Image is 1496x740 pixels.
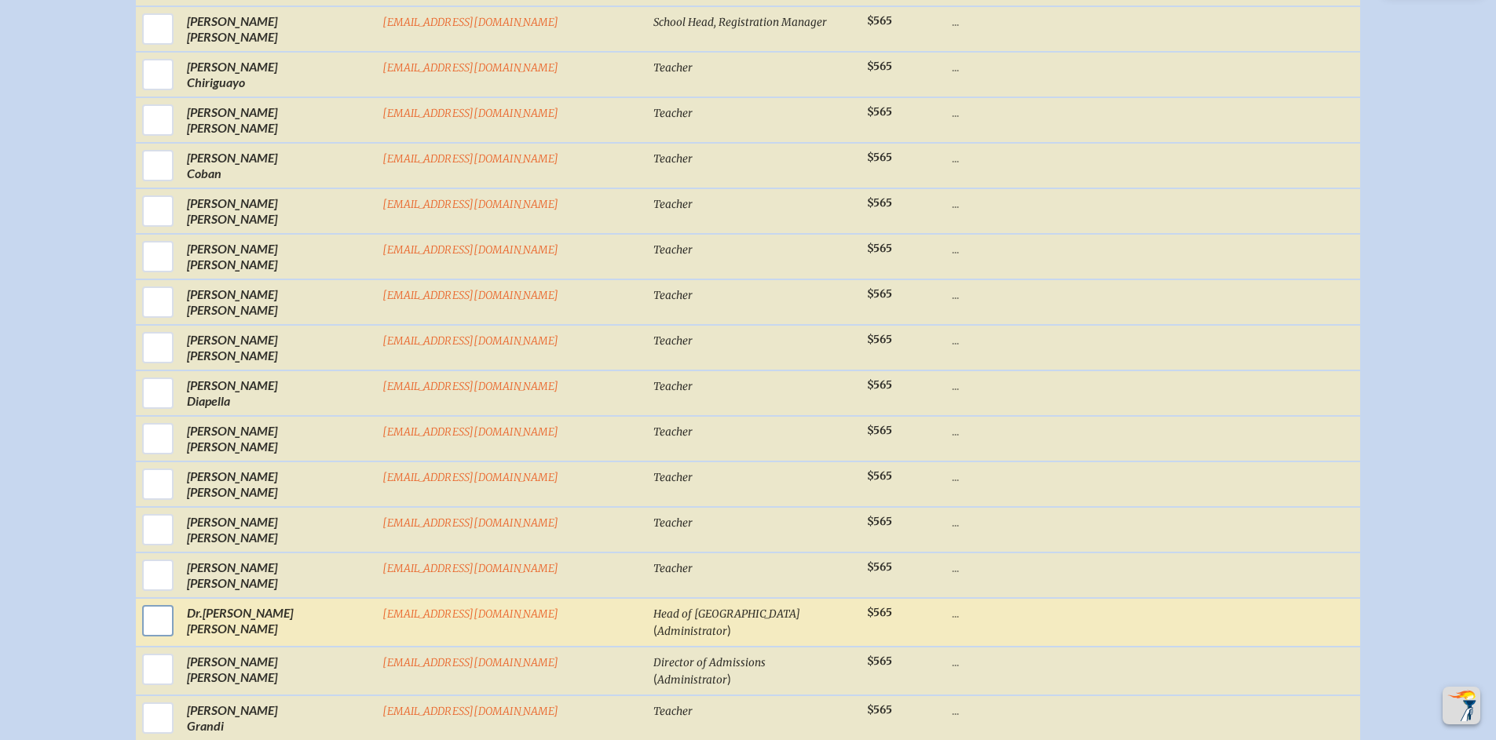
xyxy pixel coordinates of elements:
p: ... [952,468,1065,484]
span: $565 [867,515,892,528]
p: ... [952,13,1065,29]
p: ... [952,514,1065,530]
p: ... [952,423,1065,439]
td: [PERSON_NAME] [PERSON_NAME] [181,6,376,52]
span: $565 [867,560,892,574]
p: ... [952,332,1065,348]
td: [PERSON_NAME] [PERSON_NAME] [181,461,376,507]
p: ... [952,605,1065,621]
span: $565 [867,333,892,346]
p: ... [952,241,1065,257]
span: $565 [867,196,892,210]
a: [EMAIL_ADDRESS][DOMAIN_NAME] [382,152,558,166]
p: ... [952,286,1065,302]
span: Teacher [653,705,693,718]
span: $565 [867,105,892,118]
td: [PERSON_NAME] Diapella [181,370,376,416]
td: [PERSON_NAME] [PERSON_NAME] [181,416,376,461]
span: Administrator [657,625,727,638]
a: [EMAIL_ADDRESS][DOMAIN_NAME] [382,289,558,302]
span: Teacher [653,516,693,530]
td: [PERSON_NAME] [PERSON_NAME] [181,97,376,143]
span: $565 [867,151,892,164]
span: $565 [867,14,892,27]
td: [PERSON_NAME] Coban [181,143,376,188]
span: $565 [867,60,892,73]
a: [EMAIL_ADDRESS][DOMAIN_NAME] [382,516,558,530]
span: $565 [867,242,892,255]
a: [EMAIL_ADDRESS][DOMAIN_NAME] [382,705,558,718]
span: $565 [867,469,892,483]
a: [EMAIL_ADDRESS][DOMAIN_NAME] [382,243,558,257]
td: [PERSON_NAME] [PERSON_NAME] [181,507,376,552]
p: ... [952,104,1065,120]
td: [PERSON_NAME] [PERSON_NAME] [181,325,376,370]
a: [EMAIL_ADDRESS][DOMAIN_NAME] [382,107,558,120]
span: Administrator [657,673,727,687]
td: [PERSON_NAME] [PERSON_NAME] [181,279,376,325]
span: ( [653,622,657,637]
span: ) [727,622,731,637]
img: To the top [1446,690,1477,721]
a: [EMAIL_ADDRESS][DOMAIN_NAME] [382,16,558,29]
a: [EMAIL_ADDRESS][DOMAIN_NAME] [382,656,558,669]
a: [EMAIL_ADDRESS][DOMAIN_NAME] [382,425,558,439]
span: $565 [867,654,892,668]
a: [EMAIL_ADDRESS][DOMAIN_NAME] [382,471,558,484]
span: Teacher [653,471,693,484]
a: [EMAIL_ADDRESS][DOMAIN_NAME] [382,607,558,621]
span: Teacher [653,61,693,75]
span: Director of Admissions [653,656,766,669]
a: [EMAIL_ADDRESS][DOMAIN_NAME] [382,380,558,393]
span: $565 [867,378,892,392]
span: Teacher [653,289,693,302]
span: Teacher [653,198,693,211]
a: [EMAIL_ADDRESS][DOMAIN_NAME] [382,334,558,348]
span: Teacher [653,425,693,439]
td: [PERSON_NAME] [PERSON_NAME] [181,188,376,234]
button: Scroll Top [1443,687,1480,724]
p: ... [952,377,1065,393]
a: [EMAIL_ADDRESS][DOMAIN_NAME] [382,61,558,75]
span: $565 [867,287,892,301]
span: ( [653,671,657,686]
span: Dr. [187,605,203,620]
p: ... [952,702,1065,718]
p: ... [952,59,1065,75]
span: Head of [GEOGRAPHIC_DATA] [653,607,800,621]
span: Teacher [653,334,693,348]
a: [EMAIL_ADDRESS][DOMAIN_NAME] [382,198,558,211]
td: [PERSON_NAME] [PERSON_NAME] [181,552,376,598]
td: [PERSON_NAME] [PERSON_NAME] [181,234,376,279]
a: [EMAIL_ADDRESS][DOMAIN_NAME] [382,562,558,575]
td: [PERSON_NAME] Chiriguayo [181,52,376,97]
td: [PERSON_NAME] [PERSON_NAME] [181,647,376,695]
span: Teacher [653,562,693,575]
span: $565 [867,424,892,437]
span: Teacher [653,243,693,257]
span: $565 [867,606,892,619]
span: $565 [867,703,892,716]
span: School Head, Registration Manager [653,16,827,29]
p: ... [952,150,1065,166]
p: ... [952,654,1065,669]
span: Teacher [653,152,693,166]
span: Teacher [653,380,693,393]
span: Teacher [653,107,693,120]
p: ... [952,195,1065,211]
td: [PERSON_NAME] [PERSON_NAME] [181,598,376,647]
p: ... [952,560,1065,575]
span: ) [727,671,731,686]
